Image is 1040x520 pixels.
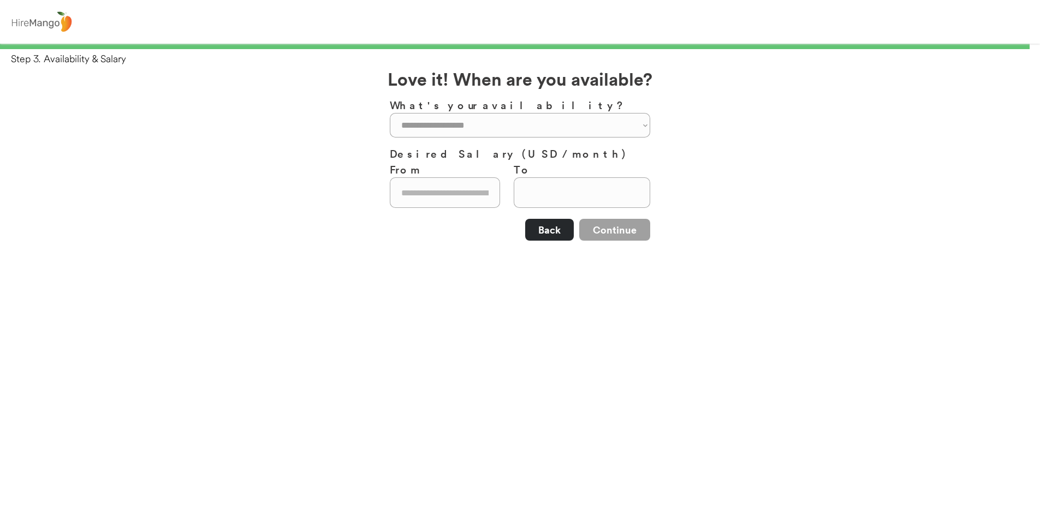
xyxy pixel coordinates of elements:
[8,9,75,35] img: logo%20-%20hiremango%20gray.png
[390,146,650,162] h3: Desired Salary (USD / month)
[514,162,650,177] h3: To
[525,219,574,241] button: Back
[11,52,1040,65] div: Step 3. Availability & Salary
[388,65,652,92] h2: Love it! When are you available?
[390,162,500,177] h3: From
[390,97,650,113] h3: What's your availability?
[579,219,650,241] button: Continue
[2,44,1038,49] div: 99%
